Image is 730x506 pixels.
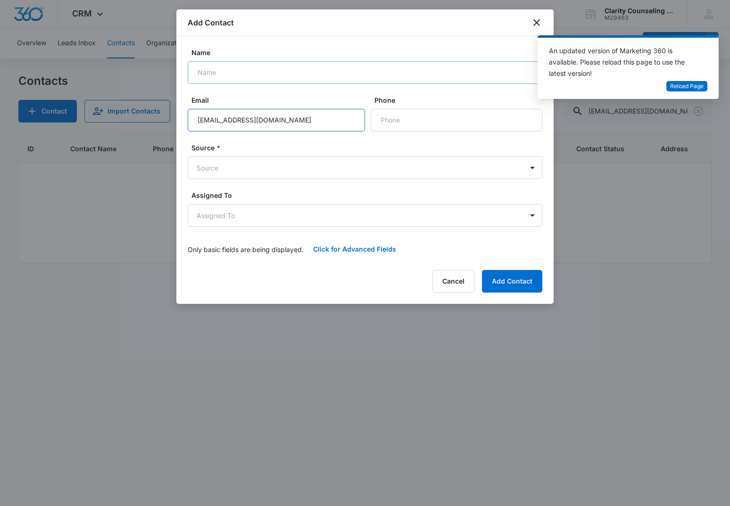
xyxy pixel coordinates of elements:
label: Phone [374,95,546,105]
label: Name [191,48,546,57]
button: Add Contact [482,270,542,293]
div: An updated version of Marketing 360 is available. Please reload this page to use the latest version! [549,45,696,79]
button: Cancel [432,270,474,293]
label: Assigned To [191,190,546,200]
input: Phone [371,109,542,131]
input: Name [188,61,542,84]
button: close [531,17,542,28]
p: Only basic fields are being displayed. [188,245,304,254]
h1: Add Contact [188,17,234,28]
button: Click for Advanced Fields [304,238,406,261]
span: Reload Page [670,82,704,91]
label: Source [191,143,546,153]
input: Email [188,109,365,131]
label: Email [191,95,369,105]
